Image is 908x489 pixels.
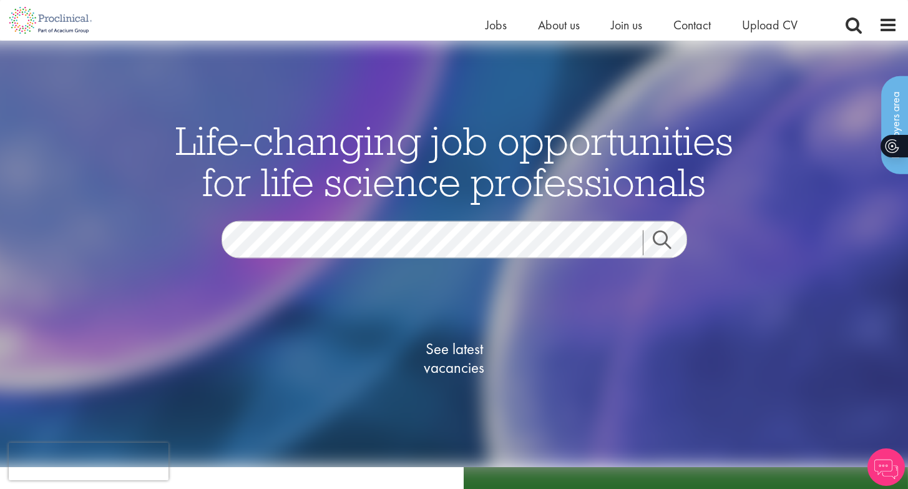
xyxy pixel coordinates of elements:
[673,17,711,33] a: Contact
[392,339,517,377] span: See latest vacancies
[486,17,507,33] a: Jobs
[742,17,798,33] a: Upload CV
[9,443,168,480] iframe: reCAPTCHA
[538,17,580,33] a: About us
[611,17,642,33] a: Join us
[175,115,733,206] span: Life-changing job opportunities for life science professionals
[643,230,696,255] a: Job search submit button
[867,448,905,486] img: Chatbot
[392,289,517,427] a: See latestvacancies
